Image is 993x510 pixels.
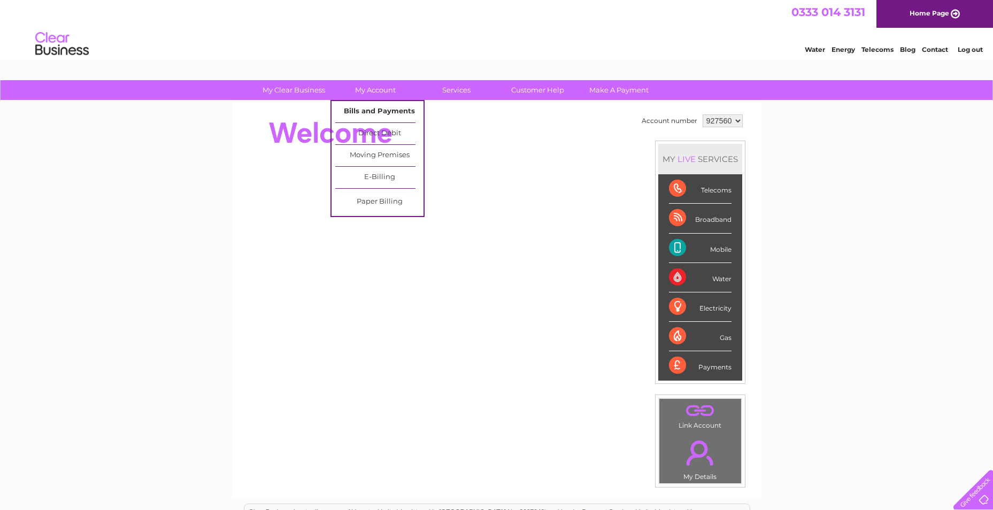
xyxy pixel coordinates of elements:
[244,6,750,52] div: Clear Business is a trading name of Verastar Limited (registered in [GEOGRAPHIC_DATA] No. 3667643...
[335,145,424,166] a: Moving Premises
[669,351,732,380] div: Payments
[669,292,732,322] div: Electricity
[335,167,424,188] a: E-Billing
[922,45,948,53] a: Contact
[669,322,732,351] div: Gas
[669,204,732,233] div: Broadband
[662,434,738,472] a: .
[494,80,582,100] a: Customer Help
[675,154,698,164] div: LIVE
[331,80,419,100] a: My Account
[250,80,338,100] a: My Clear Business
[659,431,742,484] td: My Details
[335,123,424,144] a: Direct Debit
[335,101,424,122] a: Bills and Payments
[658,144,742,174] div: MY SERVICES
[35,28,89,60] img: logo.png
[412,80,501,100] a: Services
[659,398,742,432] td: Link Account
[805,45,825,53] a: Water
[575,80,663,100] a: Make A Payment
[669,234,732,263] div: Mobile
[669,263,732,292] div: Water
[832,45,855,53] a: Energy
[791,5,865,19] a: 0333 014 3131
[900,45,915,53] a: Blog
[669,174,732,204] div: Telecoms
[861,45,894,53] a: Telecoms
[958,45,983,53] a: Log out
[639,112,700,130] td: Account number
[335,191,424,213] a: Paper Billing
[662,401,738,420] a: .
